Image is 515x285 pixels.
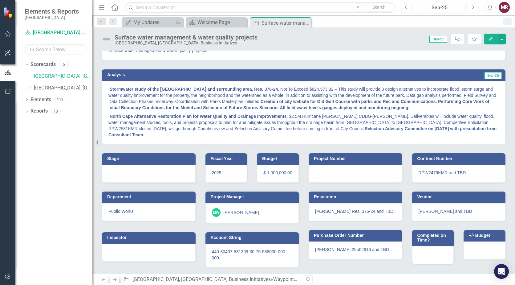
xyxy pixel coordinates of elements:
[25,44,86,55] input: Search Below...
[273,276,297,282] a: Waypoints
[133,19,174,26] div: My Updates
[314,156,399,161] h3: Project Number
[469,233,502,238] h3: +/- Budget
[211,195,296,199] h3: Project Manager
[108,47,499,54] span: Surface water management & water quality projects
[59,62,69,67] div: 5
[102,34,112,44] img: Not Defined
[419,209,472,214] span: [PERSON_NAME] and TBD
[108,99,489,110] strong: Creation of city website for Old Golf Course with parks and Rec and Communications. Performing Co...
[314,195,399,199] h3: Resolution
[115,41,257,45] div: [GEOGRAPHIC_DATA], [GEOGRAPHIC_DATA] Business Initiatives
[51,109,61,114] div: 10
[132,276,271,282] a: [GEOGRAPHIC_DATA], [GEOGRAPHIC_DATA] Business Initiatives
[262,19,310,27] div: Surface water management & water quality projects
[417,195,503,199] h3: Vendor
[108,86,499,112] p: · , Not To Exceed $824,573.32 – This study will provide 3 design alternatives to incorporate floo...
[364,3,395,12] button: Search
[314,233,399,238] h3: Purchase Order Number
[499,2,510,13] button: MR
[110,87,278,92] strong: Stormwater study of the [GEOGRAPHIC_DATA] and surrounding area, Res. 376-24
[429,36,447,43] span: Sep-25
[494,264,509,279] div: Open Intercom Messenger
[125,2,396,13] input: Search ClearPoint...
[34,85,92,92] a: [GEOGRAPHIC_DATA], [GEOGRAPHIC_DATA] Strategic Plan
[315,209,393,214] span: [PERSON_NAME] Res. 376-24 and TBD
[417,156,503,161] h3: Contract Number
[108,209,133,214] span: Public Works
[187,19,246,26] a: Welcome Page
[25,29,86,36] a: [GEOGRAPHIC_DATA], [GEOGRAPHIC_DATA] Business Initiatives
[54,97,66,102] div: 172
[3,7,14,18] img: ClearPoint Strategy
[124,276,299,283] div: » »
[197,19,246,26] div: Welcome Page
[417,233,451,243] h3: Completed on Time?
[34,73,92,80] a: [GEOGRAPHIC_DATA], [GEOGRAPHIC_DATA] Business Initiatives
[315,247,389,252] span: [PERSON_NAME] 25502916 and TBD
[224,209,259,216] div: [PERSON_NAME]
[123,19,174,26] a: My Updates
[30,96,51,103] a: Elements
[416,4,463,11] div: Sep-25
[108,112,499,138] p: · . $2.5M Hurricane [PERSON_NAME] CDBG-[PERSON_NAME]. Deliverables will include water quality, fl...
[108,126,497,137] strong: Selection Advisory Committee on [DATE] with presentation from Consultant Team.
[372,5,386,10] span: Search
[115,34,257,41] div: Surface water management & water quality projects
[107,195,193,199] h3: Department
[211,156,244,161] h3: Fiscal Year
[107,72,299,77] h3: Analysis
[25,8,79,15] span: Elements & Reports
[212,249,287,260] span: 440-30407-531399-30-75-538030-000-000-
[212,170,221,175] span: 2025
[419,170,466,175] span: RPW2479KMR and TBD
[484,72,502,79] span: Sep-25
[107,156,193,161] h3: Stage
[262,156,296,161] h3: Budget
[263,170,292,175] span: $ 1,000,000.00
[211,235,296,240] h3: Account String
[30,61,56,68] a: Scorecards
[110,114,287,119] strong: North Cape Alternative Restoration Plan for Water Quality and Drainage Improvements
[25,15,79,20] small: [GEOGRAPHIC_DATA]
[30,108,48,115] a: Reports
[414,2,465,13] button: Sep-25
[107,235,193,240] h3: Inspector
[299,276,411,282] div: Surface water management & water quality projects
[212,208,221,217] div: MW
